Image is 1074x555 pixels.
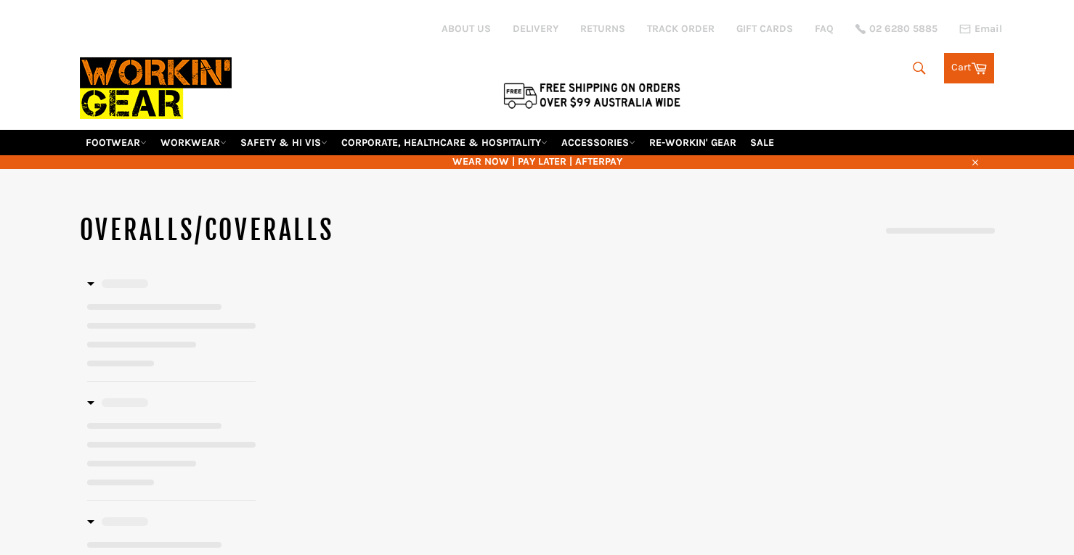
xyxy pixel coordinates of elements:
[869,24,937,34] span: 02 6280 5885
[580,22,625,36] a: RETURNS
[80,213,537,249] h1: OVERALLS/COVERALLS
[736,22,793,36] a: GIFT CARDS
[80,47,232,129] img: Workin Gear leaders in Workwear, Safety Boots, PPE, Uniforms. Australia's No.1 in Workwear
[80,130,152,155] a: FOOTWEAR
[944,53,994,83] a: Cart
[647,22,715,36] a: TRACK ORDER
[643,130,742,155] a: RE-WORKIN' GEAR
[513,22,558,36] a: DELIVERY
[855,24,937,34] a: 02 6280 5885
[501,80,683,110] img: Flat $9.95 shipping Australia wide
[335,130,553,155] a: CORPORATE, HEALTHCARE & HOSPITALITY
[815,22,834,36] a: FAQ
[442,22,491,36] a: ABOUT US
[235,130,333,155] a: SAFETY & HI VIS
[155,130,232,155] a: WORKWEAR
[744,130,780,155] a: SALE
[975,24,1002,34] span: Email
[959,23,1002,35] a: Email
[80,155,995,168] span: WEAR NOW | PAY LATER | AFTERPAY
[556,130,641,155] a: ACCESSORIES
